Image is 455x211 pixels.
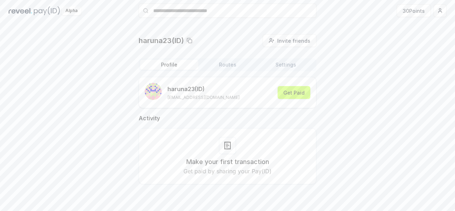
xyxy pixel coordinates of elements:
p: [EMAIL_ADDRESS][DOMAIN_NAME] [167,95,240,100]
img: pay_id [34,6,60,15]
p: haruna23(ID) [139,36,184,46]
button: Get Paid [278,86,310,99]
p: Get paid by sharing your Pay(ID) [183,167,272,175]
button: Routes [198,60,257,70]
button: Invite friends [263,34,316,47]
p: haruna23 (ID) [167,85,240,93]
span: Invite friends [277,37,310,44]
button: Profile [140,60,198,70]
button: Settings [257,60,315,70]
button: 30Points [397,4,431,17]
h3: Make your first transaction [186,157,269,167]
img: reveel_dark [9,6,32,15]
h2: Activity [139,114,316,122]
div: Alpha [61,6,81,15]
